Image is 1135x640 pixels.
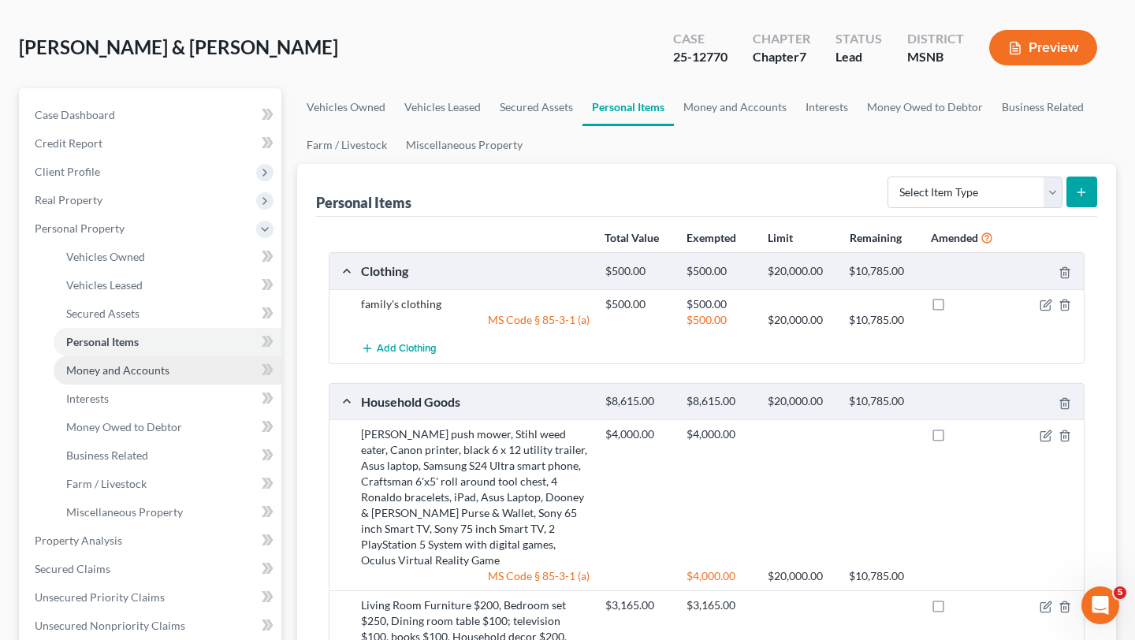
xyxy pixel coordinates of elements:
[679,597,760,613] div: $3,165.00
[22,612,281,640] a: Unsecured Nonpriority Claims
[674,88,796,126] a: Money and Accounts
[760,264,841,279] div: $20,000.00
[679,296,760,312] div: $500.00
[673,48,728,66] div: 25-12770
[54,328,281,356] a: Personal Items
[679,426,760,442] div: $4,000.00
[54,271,281,300] a: Vehicles Leased
[22,555,281,583] a: Secured Claims
[377,343,437,355] span: Add Clothing
[760,394,841,409] div: $20,000.00
[1114,586,1126,599] span: 5
[597,394,679,409] div: $8,615.00
[753,48,810,66] div: Chapter
[35,562,110,575] span: Secured Claims
[582,88,674,126] a: Personal Items
[22,129,281,158] a: Credit Report
[931,231,978,244] strong: Amended
[316,193,411,212] div: Personal Items
[597,264,679,279] div: $500.00
[1081,586,1119,624] iframe: Intercom live chat
[605,231,659,244] strong: Total Value
[54,243,281,271] a: Vehicles Owned
[679,312,760,328] div: $500.00
[353,426,597,568] div: [PERSON_NAME] push mower, Stihl weed eater, Canon printer, black 6 x 12 utility trailer, Asus lap...
[907,30,964,48] div: District
[841,264,922,279] div: $10,785.00
[989,30,1097,65] button: Preview
[597,296,679,312] div: $500.00
[66,420,182,433] span: Money Owed to Debtor
[597,597,679,613] div: $3,165.00
[297,126,396,164] a: Farm / Livestock
[353,393,597,410] div: Household Goods
[361,334,437,363] button: Add Clothing
[66,250,145,263] span: Vehicles Owned
[54,441,281,470] a: Business Related
[66,448,148,462] span: Business Related
[54,470,281,498] a: Farm / Livestock
[35,108,115,121] span: Case Dashboard
[35,221,125,235] span: Personal Property
[353,262,597,279] div: Clothing
[22,101,281,129] a: Case Dashboard
[835,48,882,66] div: Lead
[687,231,736,244] strong: Exempted
[835,30,882,48] div: Status
[992,88,1093,126] a: Business Related
[66,363,169,377] span: Money and Accounts
[35,590,165,604] span: Unsecured Priority Claims
[353,312,597,328] div: MS Code § 85-3-1 (a)
[768,231,793,244] strong: Limit
[54,413,281,441] a: Money Owed to Debtor
[597,426,679,442] div: $4,000.00
[297,88,395,126] a: Vehicles Owned
[35,619,185,632] span: Unsecured Nonpriority Claims
[796,88,858,126] a: Interests
[66,505,183,519] span: Miscellaneous Property
[396,126,532,164] a: Miscellaneous Property
[35,193,102,207] span: Real Property
[66,335,139,348] span: Personal Items
[66,307,140,320] span: Secured Assets
[22,583,281,612] a: Unsecured Priority Claims
[679,568,760,584] div: $4,000.00
[35,165,100,178] span: Client Profile
[490,88,582,126] a: Secured Assets
[66,392,109,405] span: Interests
[673,30,728,48] div: Case
[22,527,281,555] a: Property Analysis
[54,356,281,385] a: Money and Accounts
[760,568,841,584] div: $20,000.00
[54,498,281,527] a: Miscellaneous Property
[19,35,338,58] span: [PERSON_NAME] & [PERSON_NAME]
[841,568,922,584] div: $10,785.00
[66,278,143,292] span: Vehicles Leased
[858,88,992,126] a: Money Owed to Debtor
[35,534,122,547] span: Property Analysis
[679,394,760,409] div: $8,615.00
[353,296,597,312] div: family's clothing
[841,312,922,328] div: $10,785.00
[850,231,902,244] strong: Remaining
[760,312,841,328] div: $20,000.00
[353,568,597,584] div: MS Code § 85-3-1 (a)
[66,477,147,490] span: Farm / Livestock
[54,385,281,413] a: Interests
[753,30,810,48] div: Chapter
[54,300,281,328] a: Secured Assets
[799,49,806,64] span: 7
[35,136,102,150] span: Credit Report
[841,394,922,409] div: $10,785.00
[907,48,964,66] div: MSNB
[679,264,760,279] div: $500.00
[395,88,490,126] a: Vehicles Leased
